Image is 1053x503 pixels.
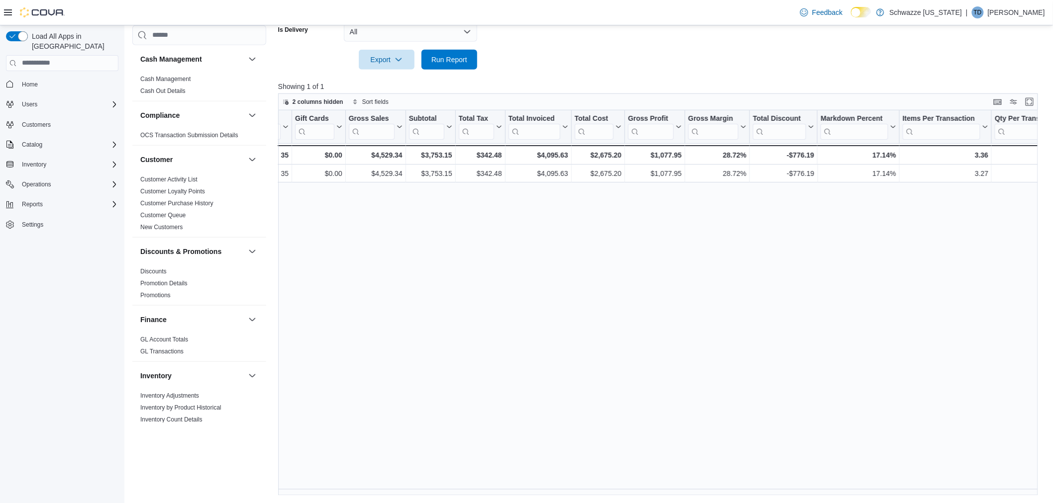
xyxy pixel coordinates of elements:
[20,7,65,17] img: Cova
[365,50,409,70] span: Export
[140,279,188,287] span: Promotion Details
[18,219,47,231] a: Settings
[458,114,502,139] button: Total Tax
[821,114,888,123] div: Markdown Percent
[344,22,477,42] button: All
[796,2,846,22] a: Feedback
[2,77,122,91] button: Home
[140,75,191,82] a: Cash Management
[22,81,38,88] span: Home
[278,82,1046,91] p: Showing 1 of 1
[753,149,814,161] div: -$776.19
[140,199,213,207] span: Customer Purchase History
[628,114,674,139] div: Gross Profit
[140,415,203,423] span: Inventory Count Details
[245,114,281,123] div: Net Sold
[140,131,238,138] a: OCS Transaction Submission Details
[140,110,180,120] h3: Compliance
[140,187,205,195] span: Customer Loyalty Points
[22,161,46,168] span: Inventory
[18,119,55,131] a: Customers
[293,98,343,106] span: 2 columns hidden
[628,114,682,139] button: Gross Profit
[295,168,342,179] div: $0.00
[140,54,244,64] button: Cash Management
[821,149,896,161] div: 17.14%
[688,114,738,123] div: Gross Margin
[18,139,46,151] button: Catalog
[140,223,183,231] span: New Customers
[246,369,258,381] button: Inventory
[140,223,183,230] a: New Customers
[349,114,395,139] div: Gross Sales
[140,279,188,286] a: Promotion Details
[140,246,221,256] h3: Discounts & Promotions
[278,26,308,34] label: Is Delivery
[279,96,347,108] button: 2 columns hidden
[575,114,622,139] button: Total Cost
[972,6,984,18] div: Tim Defabbo-Winter JR
[575,149,622,161] div: $2,675.20
[140,370,244,380] button: Inventory
[575,114,614,123] div: Total Cost
[821,114,896,139] button: Markdown Percent
[28,31,118,51] span: Load All Apps in [GEOGRAPHIC_DATA]
[753,114,814,139] button: Total Discount
[140,347,184,355] span: GL Transactions
[903,168,989,179] div: 3.27
[508,114,560,123] div: Total Invoiced
[22,121,51,129] span: Customers
[2,97,122,111] button: Users
[349,114,403,139] button: Gross Sales
[458,149,502,161] div: $342.48
[821,168,896,179] div: 17.14%
[349,149,403,161] div: $4,529.34
[140,391,199,399] span: Inventory Adjustments
[140,335,188,342] a: GL Account Totals
[132,173,266,237] div: Customer
[245,168,289,179] div: 35
[140,416,203,422] a: Inventory Count Details
[753,114,806,123] div: Total Discount
[1008,96,1020,108] button: Display options
[628,149,682,161] div: $1,077.95
[295,114,334,123] div: Gift Cards
[2,138,122,152] button: Catalog
[140,75,191,83] span: Cash Management
[18,79,42,90] a: Home
[246,153,258,165] button: Customer
[140,314,244,324] button: Finance
[409,114,444,139] div: Subtotal
[903,114,981,139] div: Items Per Transaction
[688,114,738,139] div: Gross Margin
[132,73,266,100] div: Cash Management
[508,114,568,139] button: Total Invoiced
[246,109,258,121] button: Compliance
[974,6,982,18] span: TD
[132,129,266,145] div: Compliance
[140,154,244,164] button: Customer
[688,149,746,161] div: 28.72%
[1024,96,1036,108] button: Enter fullscreen
[140,211,186,218] a: Customer Queue
[2,117,122,132] button: Customers
[295,149,342,161] div: $0.00
[140,246,244,256] button: Discounts & Promotions
[140,154,173,164] h3: Customer
[409,114,444,123] div: Subtotal
[140,370,172,380] h3: Inventory
[421,50,477,70] button: Run Report
[18,98,118,110] span: Users
[140,211,186,219] span: Customer Queue
[140,404,221,411] a: Inventory by Product Historical
[18,218,118,231] span: Settings
[140,267,167,275] span: Discounts
[575,114,614,139] div: Total Cost
[18,98,41,110] button: Users
[22,221,43,229] span: Settings
[140,131,238,139] span: OCS Transaction Submission Details
[992,96,1004,108] button: Keyboard shortcuts
[22,200,43,208] span: Reports
[458,114,494,123] div: Total Tax
[132,333,266,361] div: Finance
